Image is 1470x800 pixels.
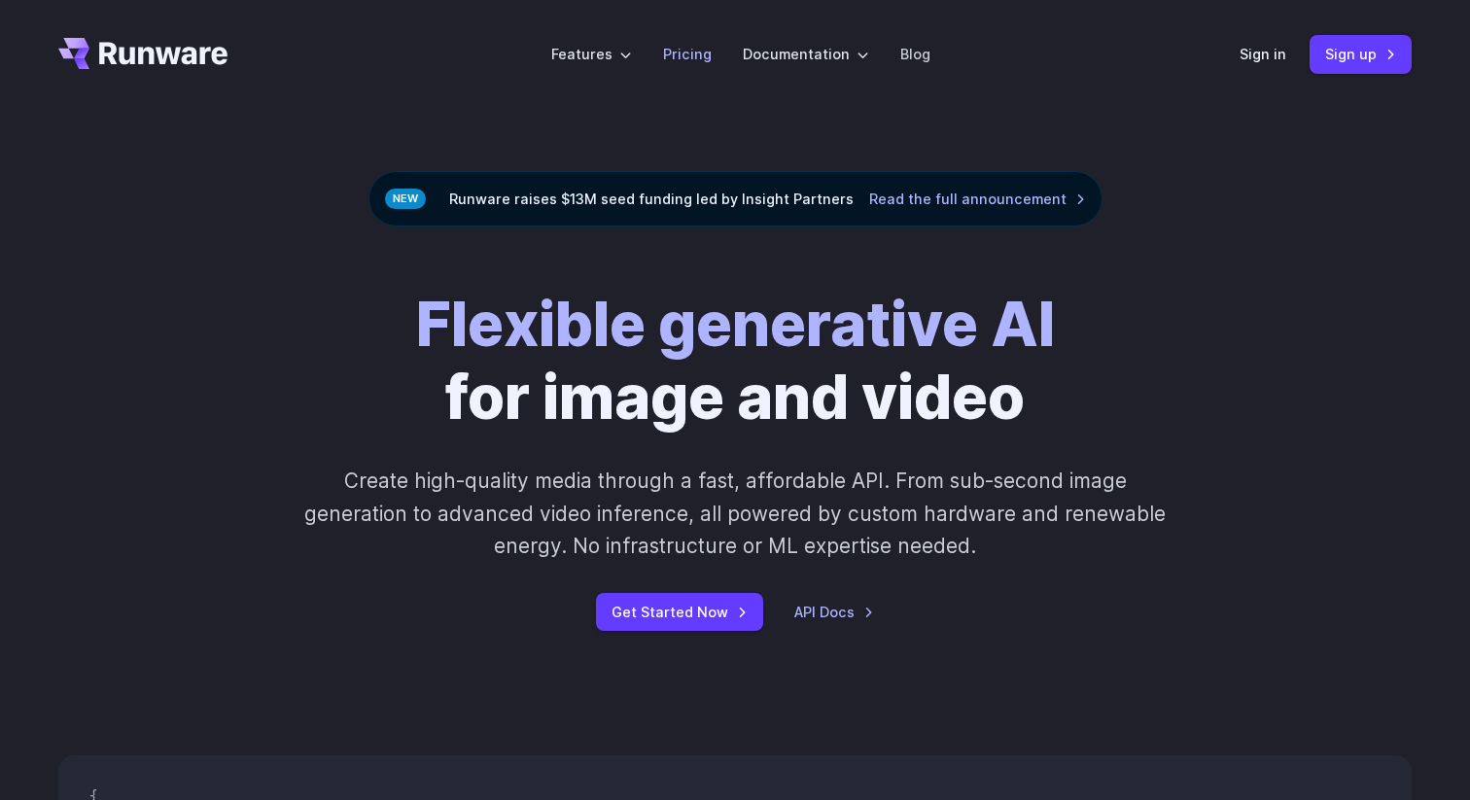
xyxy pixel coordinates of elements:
[663,43,712,65] a: Pricing
[596,593,763,631] a: Get Started Now
[1310,35,1412,73] a: Sign up
[58,38,227,69] a: Go to /
[743,43,869,65] label: Documentation
[1240,43,1286,65] a: Sign in
[900,43,930,65] a: Blog
[869,188,1086,210] a: Read the full announcement
[551,43,632,65] label: Features
[302,465,1169,562] p: Create high-quality media through a fast, affordable API. From sub-second image generation to adv...
[416,289,1055,434] h1: for image and video
[794,601,874,623] a: API Docs
[416,288,1055,361] strong: Flexible generative AI
[368,171,1102,226] div: Runware raises $13M seed funding led by Insight Partners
